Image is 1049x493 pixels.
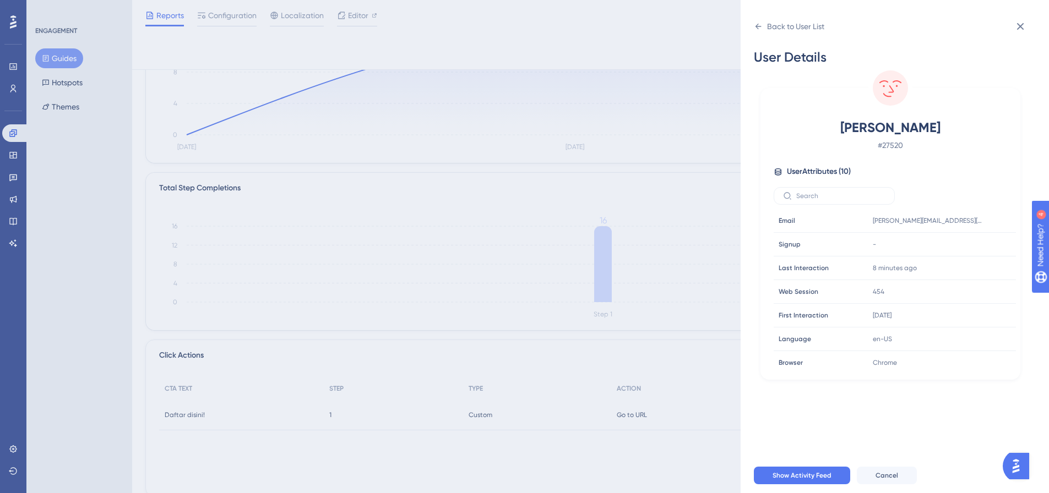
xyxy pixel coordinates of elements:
span: Cancel [876,471,898,480]
div: User Details [754,48,1027,66]
span: Web Session [779,287,818,296]
span: Chrome [873,358,897,367]
span: User Attributes ( 10 ) [787,165,851,178]
span: Language [779,335,811,343]
time: 8 minutes ago [873,264,917,272]
span: 454 [873,287,884,296]
span: - [873,240,876,249]
span: Signup [779,240,801,249]
button: Show Activity Feed [754,467,850,484]
iframe: UserGuiding AI Assistant Launcher [1003,450,1036,483]
span: Show Activity Feed [773,471,831,480]
span: Browser [779,358,803,367]
span: [PERSON_NAME][EMAIL_ADDRESS][DOMAIN_NAME] [873,216,983,225]
time: [DATE] [873,311,892,319]
span: First Interaction [779,311,828,320]
div: Back to User List [767,20,824,33]
span: # 27520 [793,139,987,152]
span: [PERSON_NAME] [793,119,987,136]
span: Need Help? [26,3,69,16]
input: Search [796,192,885,200]
button: Cancel [857,467,917,484]
span: Email [779,216,795,225]
div: 4 [77,6,80,14]
span: Last Interaction [779,264,829,272]
span: en-US [873,335,892,343]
